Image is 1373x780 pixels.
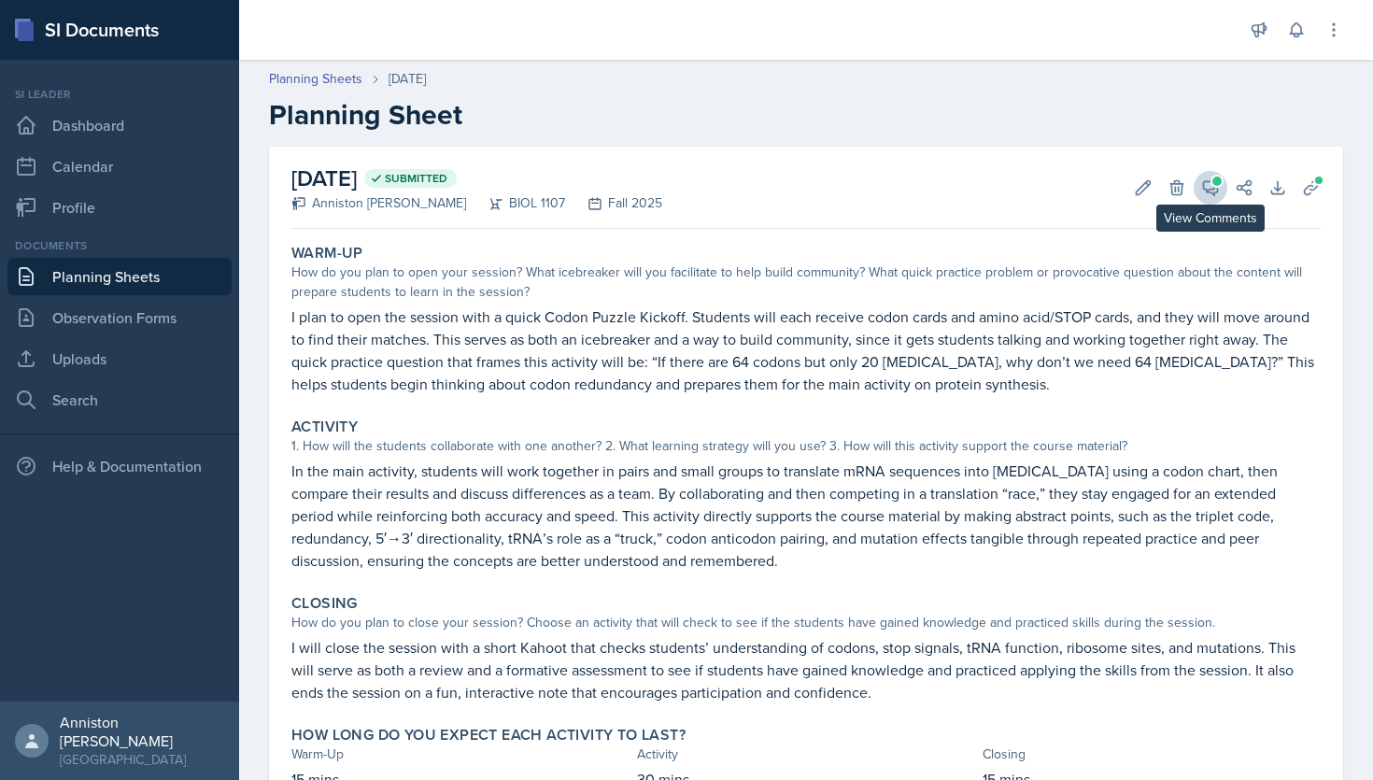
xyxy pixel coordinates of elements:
[291,636,1321,703] p: I will close the session with a short Kahoot that checks students’ understanding of codons, stop ...
[291,613,1321,632] div: How do you plan to close your session? Choose an activity that will check to see if the students ...
[60,713,224,750] div: Anniston [PERSON_NAME]
[983,745,1321,764] div: Closing
[291,418,358,436] label: Activity
[60,750,224,769] div: [GEOGRAPHIC_DATA]
[291,162,662,195] h2: [DATE]
[7,189,232,226] a: Profile
[565,193,662,213] div: Fall 2025
[7,447,232,485] div: Help & Documentation
[7,340,232,377] a: Uploads
[291,460,1321,572] p: In the main activity, students will work together in pairs and small groups to translate mRNA seq...
[7,258,232,295] a: Planning Sheets
[637,745,975,764] div: Activity
[291,594,358,613] label: Closing
[1194,171,1227,205] button: View Comments
[291,262,1321,302] div: How do you plan to open your session? What icebreaker will you facilitate to help build community...
[291,305,1321,395] p: I plan to open the session with a quick Codon Puzzle Kickoff. Students will each receive codon ca...
[291,193,466,213] div: Anniston [PERSON_NAME]
[7,299,232,336] a: Observation Forms
[291,726,686,745] label: How long do you expect each activity to last?
[7,106,232,144] a: Dashboard
[7,86,232,103] div: Si leader
[7,148,232,185] a: Calendar
[7,237,232,254] div: Documents
[466,193,565,213] div: BIOL 1107
[385,171,447,186] span: Submitted
[389,69,426,89] div: [DATE]
[291,436,1321,456] div: 1. How will the students collaborate with one another? 2. What learning strategy will you use? 3....
[291,244,363,262] label: Warm-Up
[7,381,232,418] a: Search
[291,745,630,764] div: Warm-Up
[269,98,1343,132] h2: Planning Sheet
[269,69,362,89] a: Planning Sheets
